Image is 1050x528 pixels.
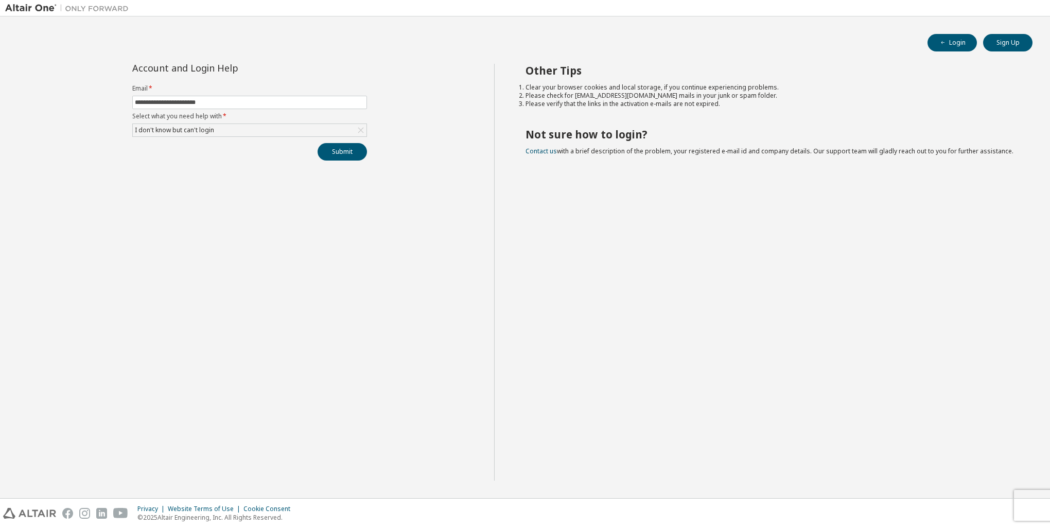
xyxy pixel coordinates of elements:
[526,92,1014,100] li: Please check for [EMAIL_ADDRESS][DOMAIN_NAME] mails in your junk or spam folder.
[132,112,367,120] label: Select what you need help with
[983,34,1032,51] button: Sign Up
[137,513,296,522] p: © 2025 Altair Engineering, Inc. All Rights Reserved.
[526,100,1014,108] li: Please verify that the links in the activation e-mails are not expired.
[5,3,134,13] img: Altair One
[526,83,1014,92] li: Clear your browser cookies and local storage, if you continue experiencing problems.
[113,508,128,519] img: youtube.svg
[243,505,296,513] div: Cookie Consent
[132,64,320,72] div: Account and Login Help
[526,147,1013,155] span: with a brief description of the problem, your registered e-mail id and company details. Our suppo...
[96,508,107,519] img: linkedin.svg
[62,508,73,519] img: facebook.svg
[927,34,977,51] button: Login
[137,505,168,513] div: Privacy
[3,508,56,519] img: altair_logo.svg
[526,128,1014,141] h2: Not sure how to login?
[132,84,367,93] label: Email
[318,143,367,161] button: Submit
[168,505,243,513] div: Website Terms of Use
[79,508,90,519] img: instagram.svg
[133,124,366,136] div: I don't know but can't login
[526,64,1014,77] h2: Other Tips
[133,125,216,136] div: I don't know but can't login
[526,147,557,155] a: Contact us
